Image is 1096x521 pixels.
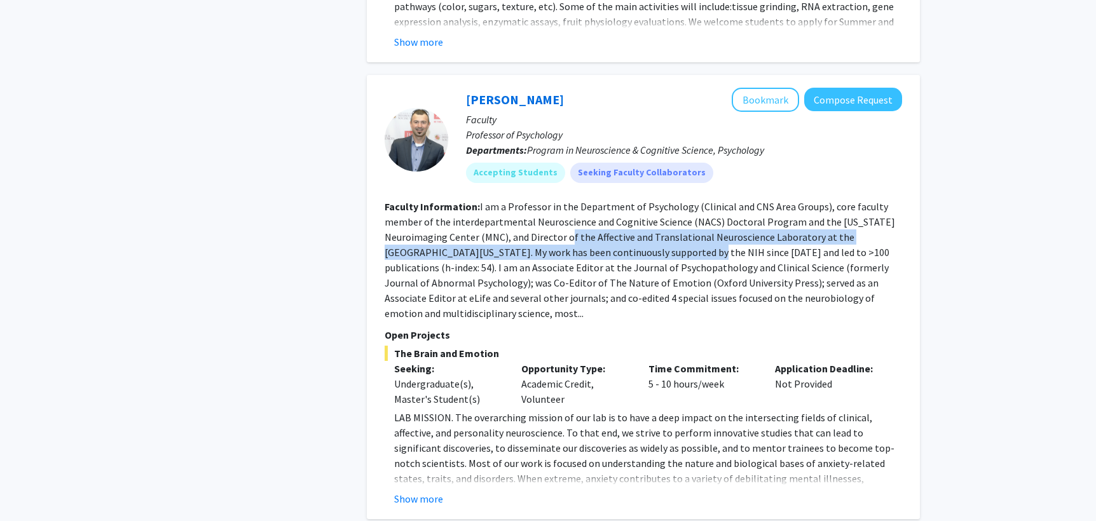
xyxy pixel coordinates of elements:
[385,346,902,361] span: The Brain and Emotion
[466,112,902,127] p: Faculty
[394,361,502,376] p: Seeking:
[512,361,639,407] div: Academic Credit, Volunteer
[385,200,895,320] fg-read-more: I am a Professor in the Department of Psychology (Clinical and CNS Area Groups), core faculty mem...
[466,91,564,107] a: [PERSON_NAME]
[385,327,902,342] p: Open Projects
[804,88,902,111] button: Compose Request to Alexander Shackman
[732,88,799,112] button: Add Alexander Shackman to Bookmarks
[466,144,527,156] b: Departments:
[385,200,480,213] b: Faculty Information:
[765,361,893,407] div: Not Provided
[527,144,764,156] span: Program in Neuroscience & Cognitive Science, Psychology
[775,361,883,376] p: Application Deadline:
[466,163,565,183] mat-chip: Accepting Students
[394,376,502,407] div: Undergraduate(s), Master's Student(s)
[639,361,766,407] div: 5 - 10 hours/week
[394,491,443,506] button: Show more
[394,34,443,50] button: Show more
[570,163,713,183] mat-chip: Seeking Faculty Collaborators
[10,464,54,511] iframe: Chat
[466,127,902,142] p: Professor of Psychology
[648,361,757,376] p: Time Commitment:
[521,361,629,376] p: Opportunity Type:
